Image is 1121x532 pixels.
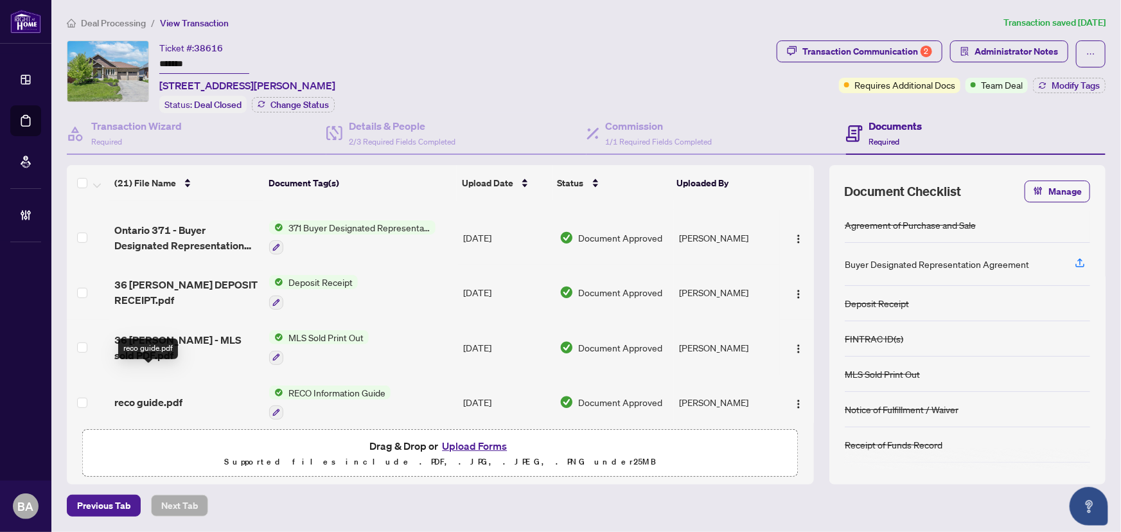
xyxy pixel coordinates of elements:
th: Upload Date [457,165,552,201]
button: Status IconRECO Information Guide [269,386,391,420]
span: Required [869,137,900,146]
td: [DATE] [458,210,554,265]
button: Logo [788,337,809,358]
div: Transaction Communication [802,41,932,62]
span: Deal Closed [194,99,242,111]
button: Logo [788,282,809,303]
div: MLS Sold Print Out [845,367,920,381]
th: Uploaded By [671,165,777,201]
img: Document Status [560,395,574,409]
img: Status Icon [269,275,283,289]
button: Transaction Communication2 [777,40,942,62]
span: reco guide.pdf [114,395,182,410]
button: Status IconMLS Sold Print Out [269,330,369,365]
span: Upload Date [462,176,513,190]
td: [PERSON_NAME] [674,210,780,265]
button: Administrator Notes [950,40,1068,62]
img: Status Icon [269,330,283,344]
div: Ticket #: [159,40,223,55]
span: ellipsis [1086,49,1095,58]
span: (21) File Name [114,176,176,190]
span: Required [91,137,122,146]
span: Drag & Drop orUpload FormsSupported files include .PDF, .JPG, .JPEG, .PNG under25MB [83,430,798,477]
img: Document Status [560,285,574,299]
img: Document Status [560,341,574,355]
span: 371 Buyer Designated Representation Agreement - Authority for Purchase or Lease [283,220,436,235]
li: / [151,15,155,30]
button: Manage [1025,181,1090,202]
button: Status Icon371 Buyer Designated Representation Agreement - Authority for Purchase or Lease [269,220,436,255]
th: Document Tag(s) [263,165,457,201]
span: Document Approved [579,285,663,299]
span: Deal Processing [81,17,146,29]
span: View Transaction [160,17,229,29]
div: Notice of Fulfillment / Waiver [845,402,958,416]
td: [PERSON_NAME] [674,320,780,375]
img: Logo [793,234,804,244]
span: Modify Tags [1052,81,1100,90]
button: Change Status [252,97,335,112]
div: Receipt of Funds Record [845,438,942,452]
div: FINTRAC ID(s) [845,332,903,346]
img: Logo [793,344,804,354]
span: Deposit Receipt [283,275,358,289]
td: [PERSON_NAME] [674,265,780,320]
span: Administrator Notes [975,41,1058,62]
button: Logo [788,392,809,412]
th: (21) File Name [109,165,263,201]
span: solution [960,47,969,56]
span: 2/3 Required Fields Completed [349,137,455,146]
span: MLS Sold Print Out [283,330,369,344]
span: BA [18,497,34,515]
th: Status [552,165,672,201]
button: Previous Tab [67,495,141,517]
span: 38616 [194,42,223,54]
span: Status [558,176,584,190]
div: Buyer Designated Representation Agreement [845,257,1029,271]
td: [DATE] [458,320,554,375]
div: reco guide.pdf [118,339,178,359]
img: Status Icon [269,220,283,235]
span: Change Status [270,100,329,109]
h4: Transaction Wizard [91,118,182,134]
td: [DATE] [458,375,554,430]
span: RECO Information Guide [283,386,391,400]
button: Logo [788,227,809,248]
span: 36 [PERSON_NAME] - MLS sold PDF.pdf [114,332,260,363]
span: Document Approved [579,395,663,409]
button: Next Tab [151,495,208,517]
div: Agreement of Purchase and Sale [845,218,976,232]
span: [STREET_ADDRESS][PERSON_NAME] [159,78,335,93]
h4: Details & People [349,118,455,134]
img: logo [10,10,41,33]
span: Ontario 371 - Buyer Designated Representation Agreement - Authority for Purch 13 1.pdf [114,222,260,253]
button: Open asap [1070,487,1108,526]
div: Deposit Receipt [845,296,909,310]
img: Logo [793,399,804,409]
td: [DATE] [458,265,554,320]
img: IMG-S12089187_1.jpg [67,41,148,102]
span: Document Checklist [845,182,962,200]
span: 36 [PERSON_NAME] DEPOSIT RECEIPT.pdf [114,277,260,308]
span: Drag & Drop or [369,438,511,454]
td: [PERSON_NAME] [674,375,780,430]
span: Team Deal [981,78,1023,92]
button: Upload Forms [438,438,511,454]
h4: Documents [869,118,922,134]
div: Status: [159,96,247,113]
h4: Commission [606,118,712,134]
img: Status Icon [269,386,283,400]
article: Transaction saved [DATE] [1003,15,1106,30]
span: 1/1 Required Fields Completed [606,137,712,146]
span: Document Approved [579,231,663,245]
span: Requires Additional Docs [854,78,955,92]
img: Document Status [560,231,574,245]
div: 2 [921,46,932,57]
img: Logo [793,289,804,299]
span: Manage [1048,181,1082,202]
p: Supported files include .PDF, .JPG, .JPEG, .PNG under 25 MB [91,454,790,470]
span: Document Approved [579,341,663,355]
button: Status IconDeposit Receipt [269,275,358,310]
span: home [67,19,76,28]
button: Modify Tags [1033,78,1106,93]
